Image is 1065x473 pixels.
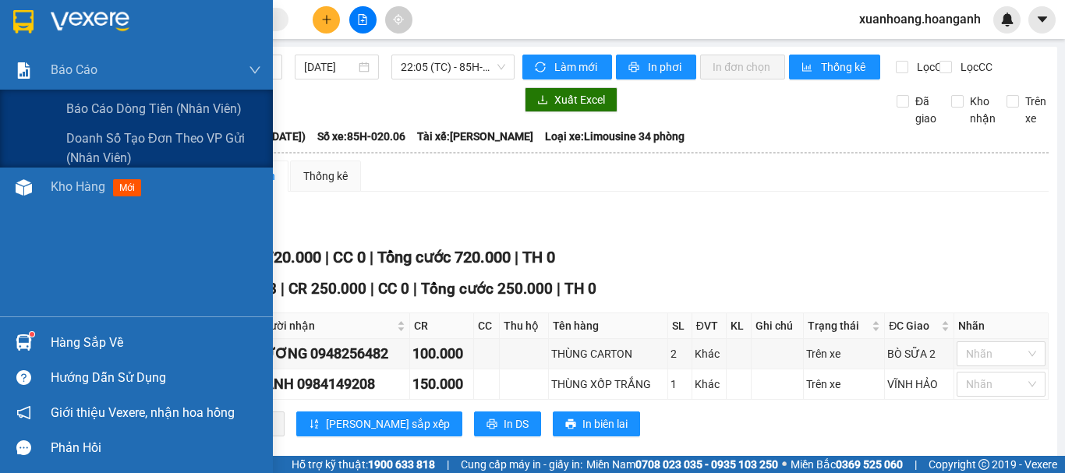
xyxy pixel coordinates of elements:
span: Báo cáo dòng tiền (nhân viên) [66,99,242,118]
button: plus [313,6,340,34]
span: bar-chart [801,62,815,74]
strong: 0369 525 060 [836,458,903,471]
span: question-circle [16,370,31,385]
div: Khác [695,376,724,393]
span: Trạng thái [808,317,869,334]
span: In biên lai [582,415,628,432]
div: 1 [670,376,689,393]
span: [PERSON_NAME] sắp xếp [326,415,450,432]
span: download [537,94,548,107]
img: icon-new-feature [1000,12,1014,26]
span: Làm mới [554,58,600,76]
button: In đơn chọn [700,55,785,79]
img: warehouse-icon [16,179,32,196]
span: Cung cấp máy in - giấy in: [461,456,582,473]
button: aim [385,6,412,34]
div: Phản hồi [51,436,261,460]
span: TH 0 [522,248,555,267]
img: logo-vxr [13,10,34,34]
span: | [325,248,329,267]
span: file-add [357,14,368,25]
span: down [249,64,261,76]
button: file-add [349,6,377,34]
span: In DS [504,415,529,432]
th: CR [410,313,474,339]
span: Lọc CR [911,58,951,76]
span: CR 720.000 [241,248,321,267]
span: Kho nhận [964,93,1002,127]
span: | [370,280,374,298]
button: printerIn biên lai [553,411,640,436]
span: message [16,440,31,455]
div: Trên xe [806,345,882,362]
span: notification [16,405,31,420]
span: | [447,456,449,473]
span: CC 0 [333,248,366,267]
th: Tên hàng [549,313,668,339]
span: Số xe: 85H-020.06 [317,128,405,145]
span: sort-ascending [309,418,320,431]
div: THÙNG CARTON [551,345,665,362]
span: Tổng cước 250.000 [421,280,553,298]
span: Tài xế: [PERSON_NAME] [417,128,533,145]
strong: 1900 633 818 [368,458,435,471]
span: ĐC Giao [889,317,938,334]
button: printerIn phơi [616,55,696,79]
span: | [370,248,373,267]
span: CR 250.000 [288,280,366,298]
span: Đã giao [909,93,943,127]
div: 2 [670,345,689,362]
div: VĨNH HẢO [887,376,951,393]
span: xuanhoang.hoanganh [847,9,993,29]
th: KL [727,313,752,339]
span: Kho hàng [51,179,105,194]
span: ⚪️ [782,461,787,468]
span: Miền Nam [586,456,778,473]
th: CC [474,313,500,339]
div: BÒ SỮA 2 [887,345,951,362]
span: TH 0 [564,280,596,298]
span: | [413,280,417,298]
div: 150.000 [412,373,471,395]
span: Trên xe [1019,93,1053,127]
span: mới [113,179,141,196]
div: Hướng dẫn sử dụng [51,366,261,390]
span: | [515,248,518,267]
span: plus [321,14,332,25]
span: Giới thiệu Vexere, nhận hoa hồng [51,403,235,422]
img: warehouse-icon [16,334,32,351]
th: SL [668,313,692,339]
span: Tổng cước 720.000 [377,248,511,267]
div: THÙNG XỐP TRẮNG [551,376,665,393]
img: solution-icon [16,62,32,79]
span: Hỗ trợ kỹ thuật: [292,456,435,473]
button: downloadXuất Excel [525,87,617,112]
span: In phơi [648,58,684,76]
span: aim [393,14,404,25]
div: 100.000 [412,343,471,365]
th: Thu hộ [500,313,550,339]
sup: 1 [30,332,34,337]
div: VƯƠNG 0948256482 [254,343,407,365]
button: syncLàm mới [522,55,612,79]
button: sort-ascending[PERSON_NAME] sắp xếp [296,411,462,436]
div: Hàng sắp về [51,331,261,355]
span: Xuất Excel [554,91,605,108]
span: sync [535,62,548,74]
span: copyright [978,459,989,470]
div: HẠNH 0984149208 [254,373,407,395]
span: Miền Bắc [791,456,903,473]
span: Lọc CC [954,58,995,76]
th: Ghi chú [752,313,804,339]
span: printer [628,62,642,74]
span: Báo cáo [51,60,97,79]
button: printerIn DS [474,411,541,436]
th: ĐVT [692,313,727,339]
button: caret-down [1028,6,1056,34]
span: Thống kê [821,58,868,76]
span: printer [565,418,576,431]
span: | [281,280,285,298]
div: Trên xe [806,376,882,393]
span: caret-down [1035,12,1049,26]
span: Loại xe: Limousine 34 phòng [545,128,685,145]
